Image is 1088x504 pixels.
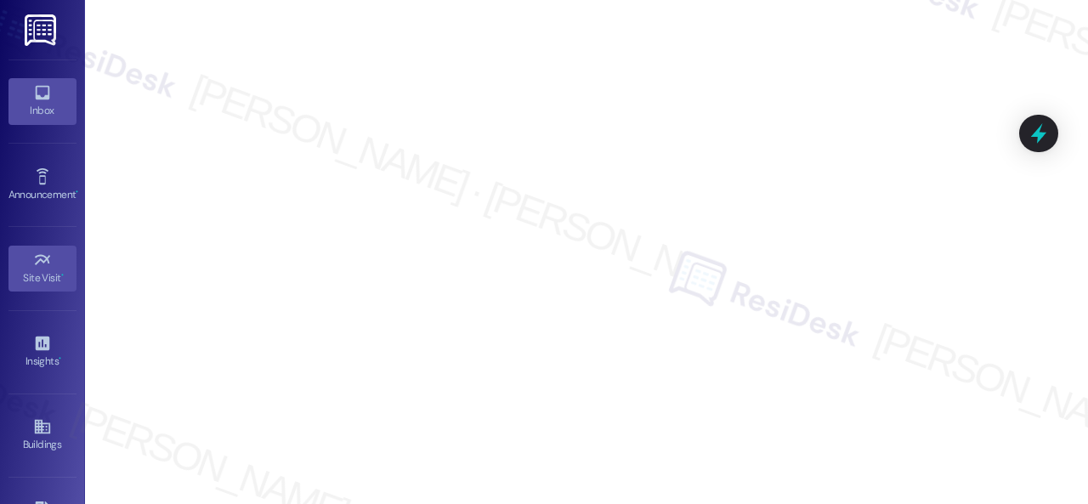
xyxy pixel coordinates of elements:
[76,186,78,198] span: •
[8,78,76,124] a: Inbox
[61,269,64,281] span: •
[8,246,76,292] a: Site Visit •
[59,353,61,365] span: •
[8,329,76,375] a: Insights •
[25,14,59,46] img: ResiDesk Logo
[8,412,76,458] a: Buildings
